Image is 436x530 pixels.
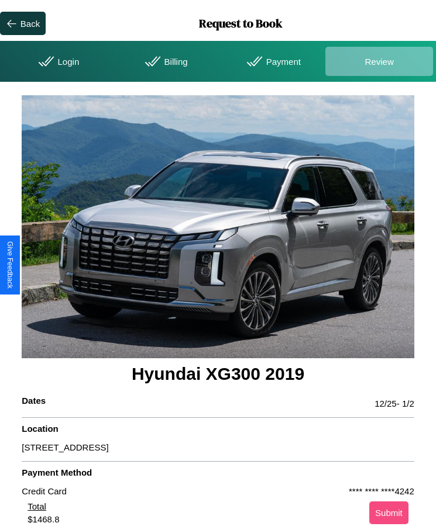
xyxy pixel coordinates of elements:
div: Review [325,47,433,76]
div: Give Feedback [6,241,14,289]
img: car [22,95,414,358]
h4: Dates [22,396,46,411]
p: Credit Card [22,483,67,499]
p: 12 / 25 - 1 / 2 [375,396,414,411]
div: Back [20,19,40,29]
div: $ 1468.8 [28,514,59,524]
div: Payment [218,47,326,76]
div: Login [3,47,111,76]
h3: Hyundai XG300 2019 [22,358,414,390]
div: Billing [111,47,218,76]
h4: Location [22,424,414,439]
h4: Payment Method [22,467,414,483]
h1: Request to Book [46,15,436,32]
div: Total [28,501,59,514]
button: Submit [369,501,408,524]
p: [STREET_ADDRESS] [22,439,414,455]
